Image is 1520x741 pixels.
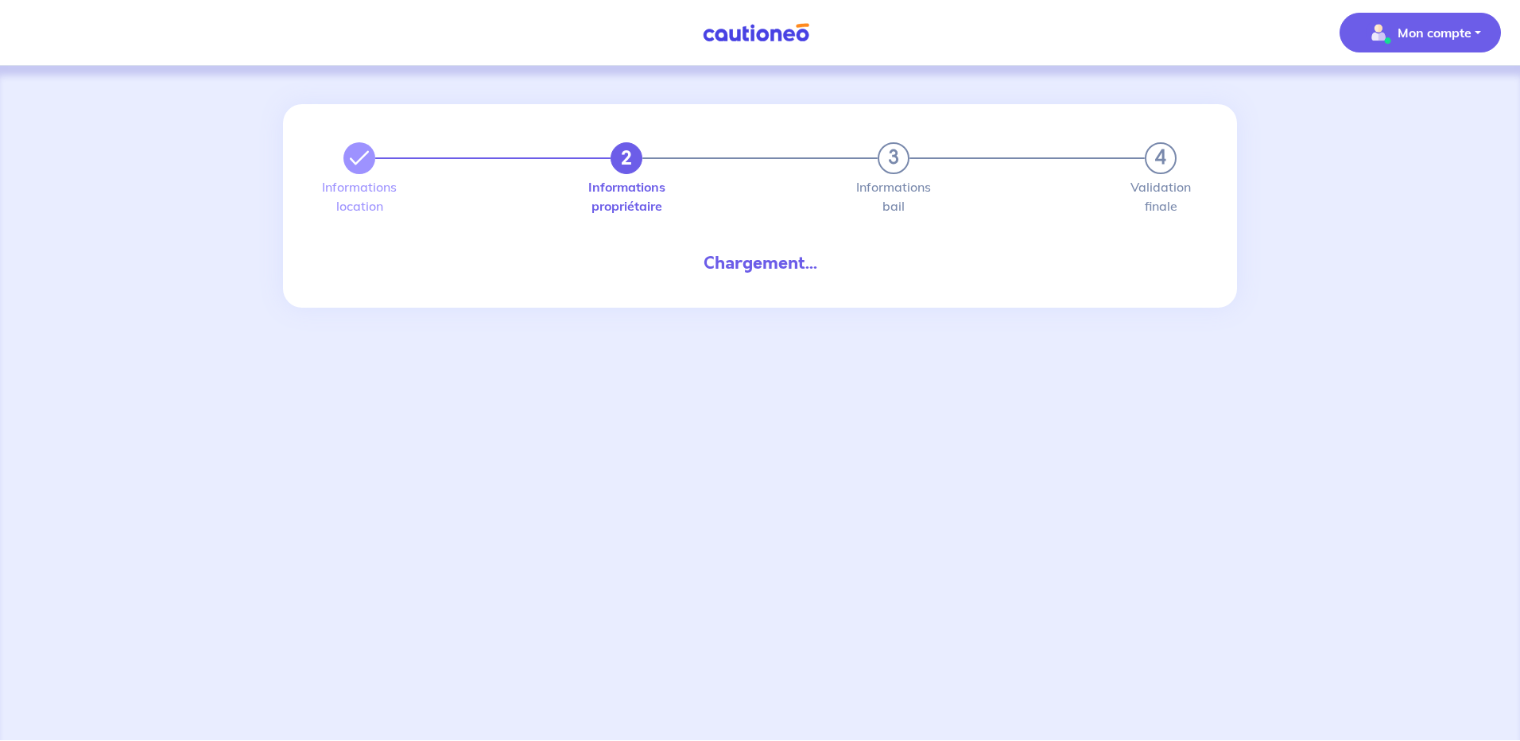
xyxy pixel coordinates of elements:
[343,180,375,212] label: Informations location
[611,142,642,174] button: 2
[1340,13,1501,52] button: illu_account_valid_menu.svgMon compte
[611,180,642,212] label: Informations propriétaire
[696,23,816,43] img: Cautioneo
[1398,23,1472,42] p: Mon compte
[331,250,1189,276] div: Chargement...
[1145,180,1177,212] label: Validation finale
[1366,20,1391,45] img: illu_account_valid_menu.svg
[878,180,909,212] label: Informations bail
